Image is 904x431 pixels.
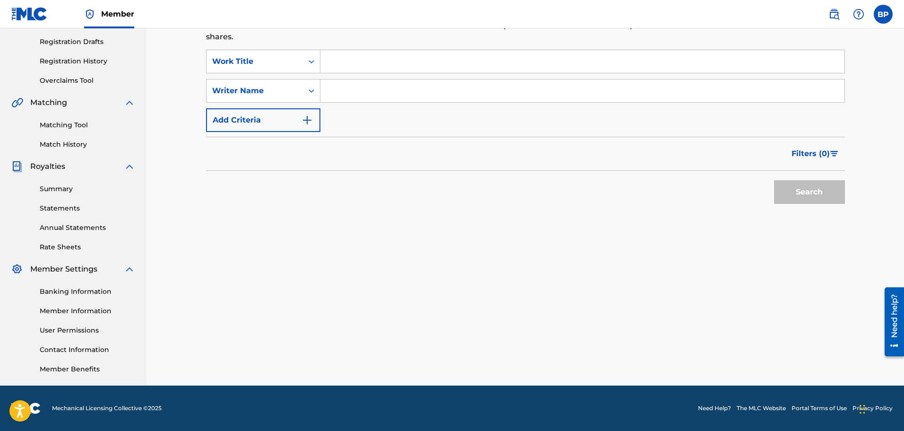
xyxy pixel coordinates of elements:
[40,76,135,86] a: Overclaims Tool
[30,161,65,172] span: Royalties
[11,97,23,108] img: Matching
[857,386,904,431] iframe: Chat Widget
[40,56,135,66] a: Registration History
[40,306,135,316] a: Member Information
[874,5,893,24] div: User Menu
[737,404,786,413] a: The MLC Website
[11,7,48,21] img: MLC Logo
[849,5,868,24] div: Help
[825,5,844,24] a: Public Search
[11,403,41,414] img: logo
[124,161,135,172] img: expand
[84,9,95,20] img: Top Rightsholder
[52,404,162,413] span: Mechanical Licensing Collective © 2025
[30,97,67,108] span: Matching
[206,20,845,43] p: Use the search fields below to locate works with unclaimed shares within our public database. You...
[40,120,135,130] a: Matching Tool
[212,56,297,67] div: Work Title
[828,9,840,20] img: search
[40,184,135,194] a: Summary
[206,108,320,132] button: Add Criteria
[852,404,893,413] a: Privacy Policy
[124,264,135,275] img: expand
[40,203,135,213] a: Statements
[30,264,97,275] span: Member Settings
[786,142,845,166] button: Filters (0)
[301,114,313,126] img: 9d2ae6d4665cec9f34b9.svg
[860,395,865,423] div: Drag
[40,287,135,297] a: Banking Information
[792,148,830,159] span: Filters ( 0 )
[40,37,135,47] a: Registration Drafts
[40,223,135,233] a: Annual Statements
[878,283,904,360] iframe: Resource Center
[792,404,847,413] a: Portal Terms of Use
[40,325,135,335] a: User Permissions
[40,345,135,355] a: Contact Information
[40,140,135,150] a: Match History
[11,161,23,172] img: Royalties
[40,364,135,374] a: Member Benefits
[698,404,731,413] a: Need Help?
[101,9,134,19] span: Member
[830,151,838,157] img: filter
[40,242,135,252] a: Rate Sheets
[11,264,23,275] img: Member Settings
[853,9,864,20] img: help
[124,97,135,108] img: expand
[206,50,845,209] form: Search Form
[212,85,297,97] div: Writer Name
